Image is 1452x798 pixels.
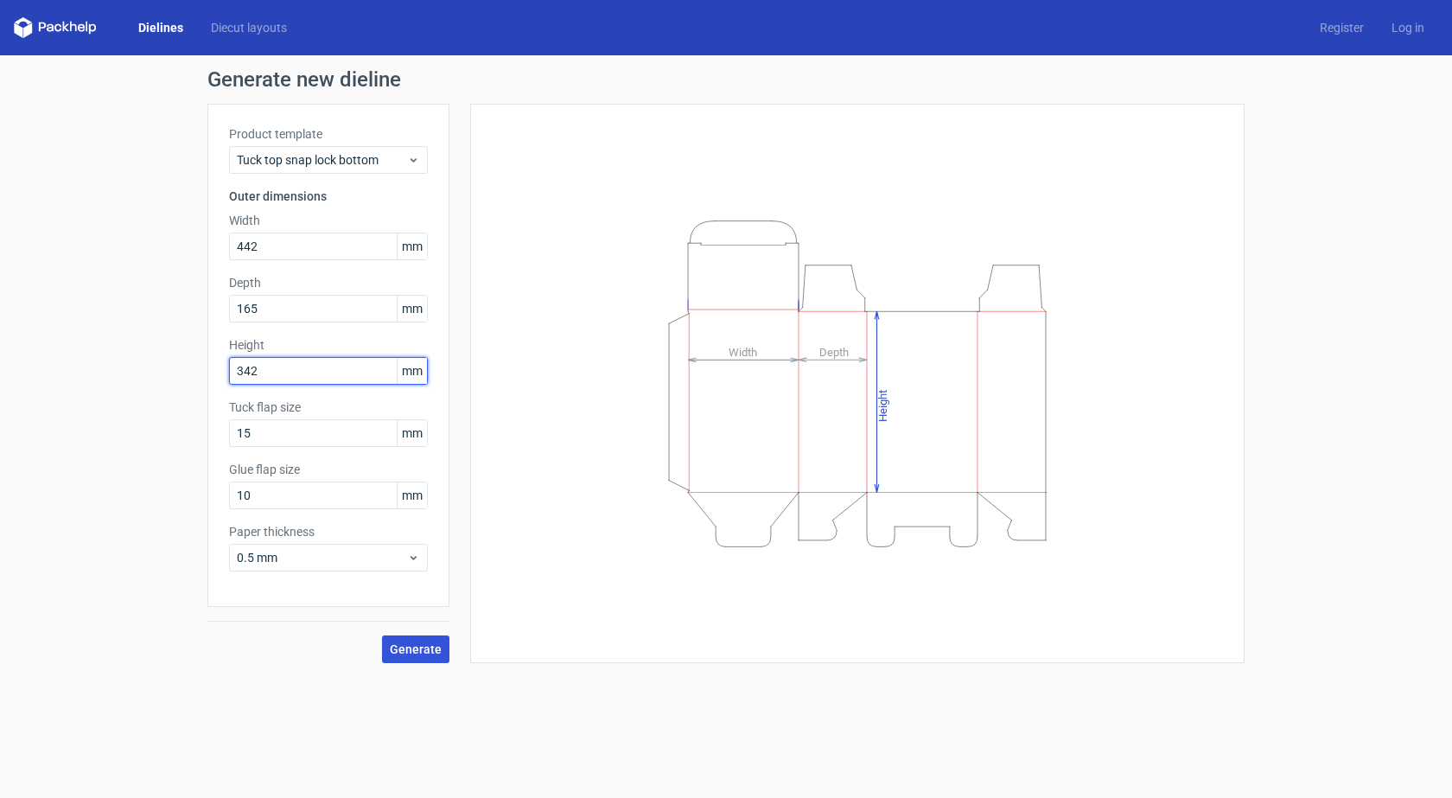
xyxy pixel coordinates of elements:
span: Generate [390,643,442,655]
label: Depth [229,274,428,291]
h1: Generate new dieline [207,69,1245,90]
tspan: Height [876,389,889,421]
label: Product template [229,125,428,143]
tspan: Width [729,345,757,358]
label: Tuck flap size [229,399,428,416]
span: Tuck top snap lock bottom [237,151,407,169]
tspan: Depth [819,345,849,358]
span: 0.5 mm [237,549,407,566]
span: mm [397,296,427,322]
span: mm [397,358,427,384]
span: mm [397,233,427,259]
a: Diecut layouts [197,19,301,36]
a: Dielines [124,19,197,36]
span: mm [397,482,427,508]
span: mm [397,420,427,446]
h3: Outer dimensions [229,188,428,205]
button: Generate [382,635,449,663]
a: Log in [1378,19,1438,36]
a: Register [1306,19,1378,36]
label: Glue flap size [229,461,428,478]
label: Paper thickness [229,523,428,540]
label: Height [229,336,428,354]
label: Width [229,212,428,229]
